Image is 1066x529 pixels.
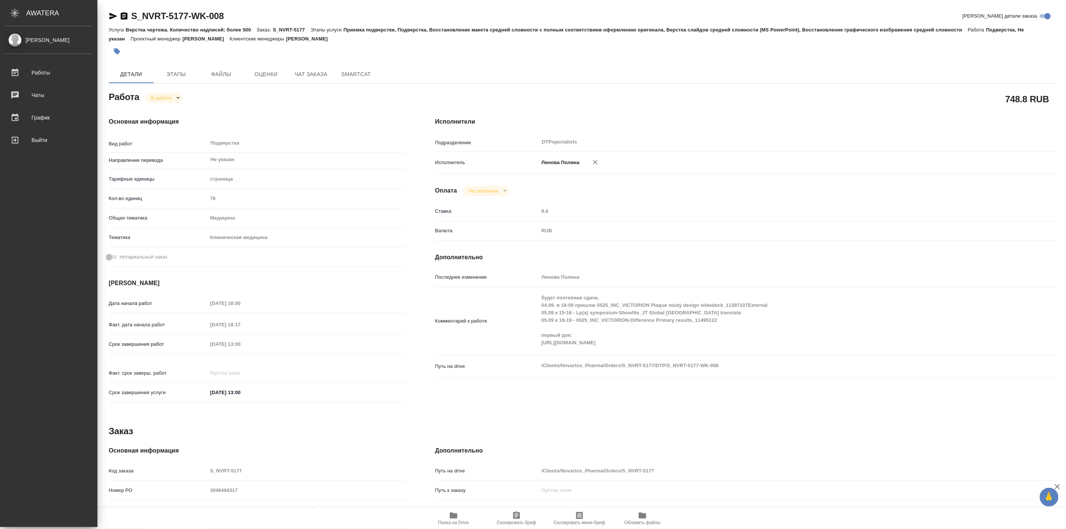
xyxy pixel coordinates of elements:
[208,387,273,398] input: ✎ Введи что-нибудь
[183,36,230,42] p: [PERSON_NAME]
[1005,93,1049,105] h2: 748.8 RUB
[203,70,239,79] span: Файлы
[109,389,208,396] p: Срок завершения услуги
[435,253,1058,262] h4: Дополнительно
[435,208,539,215] p: Ставка
[113,70,149,79] span: Детали
[109,12,118,21] button: Скопировать ссылку для ЯМессенджера
[109,90,139,103] h2: Работа
[208,231,405,244] div: Клиническая медицина
[109,279,405,288] h4: [PERSON_NAME]
[539,206,1006,217] input: Пустое поле
[208,298,273,309] input: Пустое поле
[109,506,208,514] p: Вид услуги
[130,36,182,42] p: Проектный менеджер
[208,504,405,515] input: Пустое поле
[109,446,405,455] h4: Основная информация
[2,131,96,149] a: Выйти
[273,27,310,33] p: S_NVRT-5177
[208,212,405,224] div: Медицина
[6,67,92,78] div: Работы
[963,12,1037,20] span: [PERSON_NAME] детали заказа
[435,363,539,370] p: Путь на drive
[587,154,603,170] button: Удалить исполнителя
[422,508,485,529] button: Папка на Drive
[311,27,344,33] p: Этапы услуги
[539,159,580,166] p: Линова Полина
[539,465,1006,476] input: Пустое поле
[338,70,374,79] span: SmartCat
[467,188,500,194] button: Не оплачена
[539,291,1006,349] textarea: будет поэтапная сдача. 04.09. в 18-00 пришлю 0525_INC_VICTORION Plaque study design slidedeck_113...
[435,227,539,235] p: Валюта
[109,175,208,183] p: Тарифные единицы
[435,159,539,166] p: Исполнитель
[6,90,92,101] div: Чаты
[438,520,469,525] span: Папка на Drive
[539,507,571,513] a: S_NVRT-5177
[554,520,605,525] span: Скопировать мини-бриф
[435,467,539,475] p: Путь на drive
[109,369,208,377] p: Факт. срок заверш. работ
[257,27,273,33] p: Заказ:
[109,27,126,33] p: Услуга
[248,70,284,79] span: Оценки
[539,272,1006,282] input: Пустое поле
[109,467,208,475] p: Код заказа
[149,95,174,101] button: В работе
[109,321,208,329] p: Факт. дата начала работ
[435,139,539,146] p: Подразделение
[131,11,224,21] a: S_NVRT-5177-WK-008
[145,93,183,103] div: В работе
[109,157,208,164] p: Направление перевода
[109,487,208,494] p: Номер РО
[624,520,661,525] span: Обновить файлы
[230,36,286,42] p: Клиентские менеджеры
[6,112,92,123] div: График
[109,300,208,307] p: Дата начала работ
[6,36,92,44] div: [PERSON_NAME]
[120,253,167,261] span: Нотариальный заказ
[208,193,405,204] input: Пустое поле
[435,273,539,281] p: Последнее изменение
[208,485,405,496] input: Пустое поле
[463,186,509,196] div: В работе
[435,186,457,195] h4: Оплата
[485,508,548,529] button: Скопировать бриф
[539,224,1006,237] div: RUB
[435,487,539,494] p: Путь к заказу
[26,6,97,21] div: AWATERA
[286,36,333,42] p: [PERSON_NAME]
[126,27,256,33] p: Верстка чертежа. Количество надписей: более 500
[109,117,405,126] h4: Основная информация
[2,63,96,82] a: Работы
[435,317,539,325] p: Комментарий к работе
[435,506,539,514] p: Проекты Smartcat
[1040,488,1059,507] button: 🙏
[611,508,674,529] button: Обновить файлы
[343,27,968,33] p: Приемка подверстки, Подверстка, Восстановление макета средней сложности с полным соответствием оф...
[208,368,273,378] input: Пустое поле
[1043,489,1056,505] span: 🙏
[109,195,208,202] p: Кол-во единиц
[293,70,329,79] span: Чат заказа
[208,339,273,350] input: Пустое поле
[435,117,1058,126] h4: Исполнители
[539,359,1006,372] textarea: /Clients/Novartos_Pharma/Orders/S_NVRT-5177/DTP/S_NVRT-5177-WK-008
[208,173,405,185] div: страница
[497,520,536,525] span: Скопировать бриф
[109,341,208,348] p: Срок завершения работ
[435,446,1058,455] h4: Дополнительно
[539,485,1006,496] input: Пустое поле
[208,465,405,476] input: Пустое поле
[968,27,986,33] p: Работа
[120,12,129,21] button: Скопировать ссылку
[2,86,96,105] a: Чаты
[6,134,92,146] div: Выйти
[158,70,194,79] span: Этапы
[109,140,208,148] p: Вид работ
[109,214,208,222] p: Общая тематика
[548,508,611,529] button: Скопировать мини-бриф
[109,43,125,60] button: Добавить тэг
[109,234,208,241] p: Тематика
